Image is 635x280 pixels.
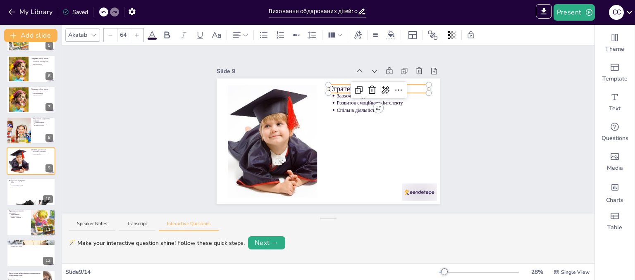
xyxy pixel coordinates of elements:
[35,121,53,123] p: Соціальні навички
[33,62,53,64] p: Спеціалізовані курси
[31,57,53,60] p: Підтримка з боку школи
[554,4,595,21] button: Present
[595,177,635,206] div: Add charts and graphs
[248,236,285,249] button: Next →
[607,223,622,232] span: Table
[67,29,89,41] div: Akatab
[609,5,624,20] div: С С
[11,242,53,244] p: Зусилля всіх учасників
[45,164,53,172] div: 9
[7,209,55,236] div: 11
[69,221,115,232] button: Speaker Notes
[406,28,419,42] div: Layout
[609,4,624,21] button: С С
[7,279,43,280] span: Підтримка з боку школи
[33,94,53,96] p: Підготовка вчителів
[607,164,623,172] span: Media
[69,239,245,247] div: 🪄 Make your interactive question shine! Follow these quick steps.
[31,88,53,90] p: Підтримка з боку школи
[11,183,53,184] p: Онлайн-курси
[536,4,552,21] span: Export to PowerPoint
[269,5,358,17] input: Insert title
[33,93,53,95] p: Спеціалізовані курси
[595,117,635,147] div: Get real-time input from your audience
[609,104,621,113] span: Text
[595,206,635,236] div: Add a table
[11,246,53,247] p: Активна участь батьків
[371,28,380,42] div: Border settings
[11,217,29,218] p: Навчання з прикладів
[602,75,628,83] span: Template
[595,58,635,88] div: Add ready made slides
[65,268,439,276] div: Slide 9 / 14
[7,240,55,267] div: 12
[9,241,53,243] p: Висновки
[7,117,55,144] div: 8
[595,147,635,177] div: Add images, graphics, shapes or video
[35,123,53,125] p: Інтеграція в суспільство
[527,268,547,276] div: 28 %
[45,134,53,142] div: 8
[11,214,29,215] p: Успішні приклади
[606,196,623,204] span: Charts
[45,103,53,111] div: 7
[561,268,590,276] span: Single View
[11,215,29,217] p: Вплив виховання
[595,28,635,58] div: Change the overall theme
[605,45,624,53] span: Theme
[43,195,53,203] div: 10
[428,30,438,40] span: Position
[33,154,53,155] p: Спільна діяльність
[385,31,397,39] div: Background color
[337,107,429,114] p: Спільна діяльність
[43,257,53,265] div: 12
[45,42,53,50] div: 5
[33,91,53,93] p: Програми для обдарованих дітей
[7,55,55,83] div: 6
[11,184,53,186] p: Спеціалізовані організації
[9,179,53,182] p: Ресурси для підтримки
[7,86,55,113] div: 7
[217,67,351,76] div: Slide 9
[6,5,56,19] button: My Library
[11,181,53,183] p: Книги
[33,152,53,154] p: Розвиток емоційного інтелекту
[62,8,88,17] div: Saved
[9,272,41,277] p: Яка з умов є найважливішою для виховання обдарованих дітей?
[11,244,53,246] p: Сприятливе середовище
[33,60,53,62] p: Програми для обдарованих дітей
[602,134,628,142] span: Questions
[9,210,29,214] p: Приклади успішного виховання
[326,28,344,42] div: Column Count
[33,118,53,122] p: Важливість соціальних навичок
[159,221,219,232] button: Interactive Questions
[33,64,53,65] p: Підготовка вчителів
[35,125,53,126] p: Спільна діяльність
[31,149,53,151] p: Стратегії для батьків
[595,88,635,117] div: Add text boxes
[7,178,55,205] div: 10
[337,100,429,107] p: Розвиток емоційного інтелекту
[337,92,429,99] p: Заохочення до самостійності
[7,147,55,175] div: 9
[351,28,364,42] div: Text effects
[4,29,57,42] button: Add slide
[45,72,53,80] div: 6
[33,150,53,152] p: Заохочення до самостійності
[43,226,53,234] div: 11
[119,221,155,232] button: Transcript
